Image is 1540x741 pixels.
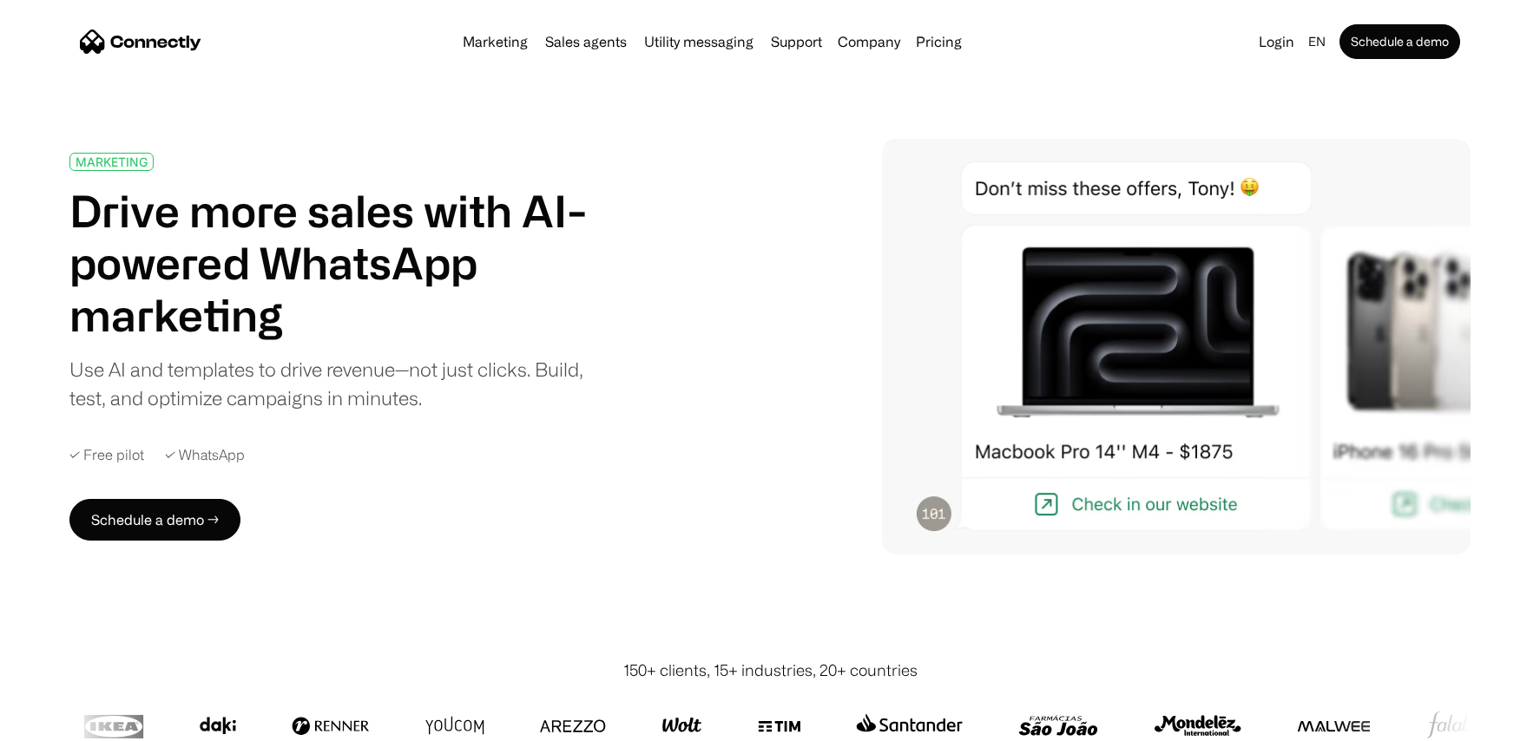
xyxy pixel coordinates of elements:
[538,35,634,49] a: Sales agents
[838,30,900,54] div: Company
[637,35,760,49] a: Utility messaging
[1339,24,1460,59] a: Schedule a demo
[165,447,245,463] div: ✓ WhatsApp
[69,447,144,463] div: ✓ Free pilot
[1252,30,1301,54] a: Login
[69,355,606,412] div: Use AI and templates to drive revenue—not just clicks. Build, test, and optimize campaigns in min...
[909,35,969,49] a: Pricing
[764,35,829,49] a: Support
[80,29,201,55] a: home
[17,709,104,735] aside: Language selected: English
[833,30,905,54] div: Company
[69,499,240,541] a: Schedule a demo →
[69,185,606,341] h1: Drive more sales with AI-powered WhatsApp marketing
[456,35,535,49] a: Marketing
[35,711,104,735] ul: Language list
[1308,30,1326,54] div: en
[76,155,148,168] div: MARKETING
[623,659,918,682] div: 150+ clients, 15+ industries, 20+ countries
[1301,30,1336,54] div: en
